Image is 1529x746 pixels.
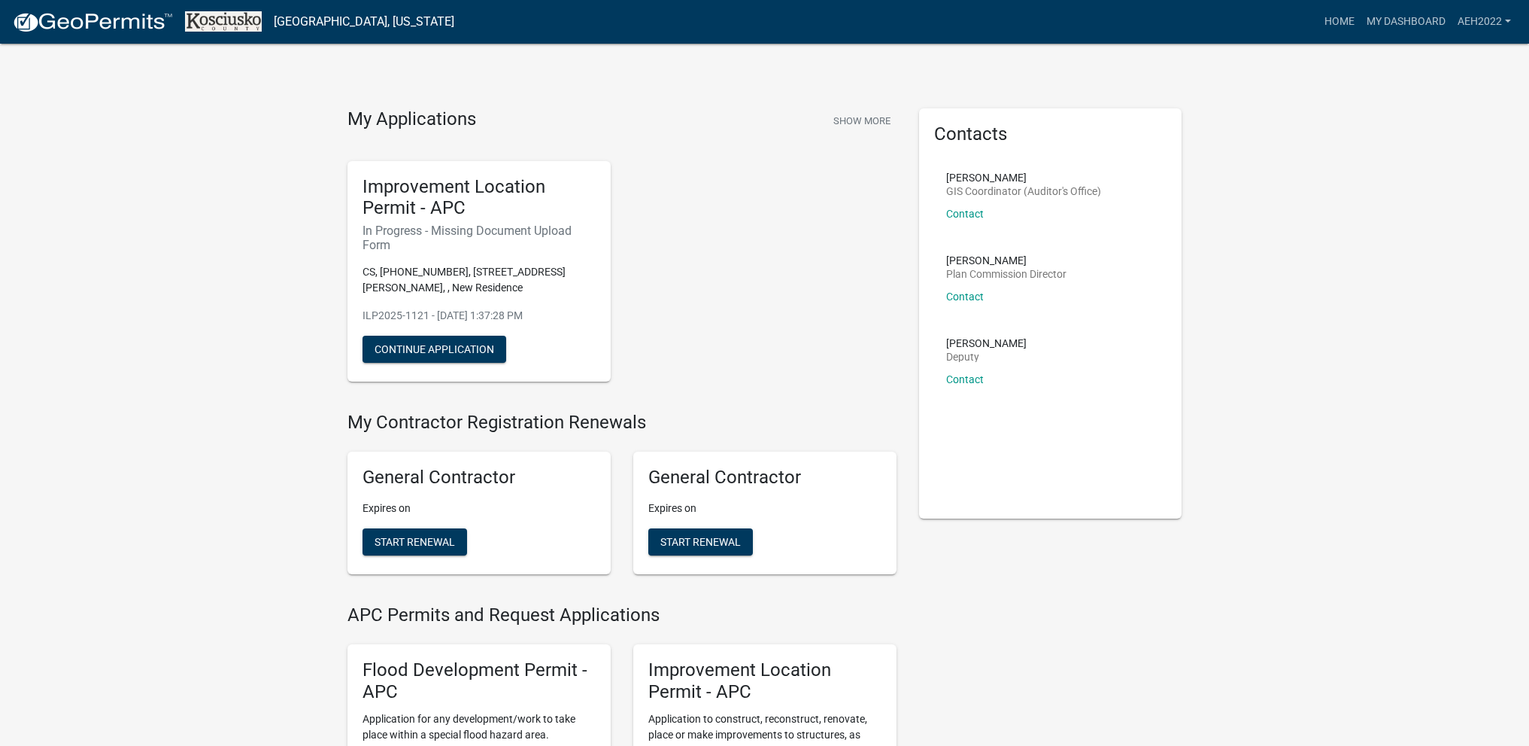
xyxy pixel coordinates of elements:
[363,528,467,556] button: Start Renewal
[946,186,1101,196] p: GIS Coordinator (Auditor's Office)
[946,373,984,385] a: Contact
[1361,8,1452,36] a: My Dashboard
[363,501,596,516] p: Expires on
[946,269,1066,279] p: Plan Commission Director
[347,604,896,626] h4: APC Permits and Request Applications
[660,536,741,548] span: Start Renewal
[185,11,262,32] img: Kosciusko County, Indiana
[946,255,1066,266] p: [PERSON_NAME]
[648,528,753,556] button: Start Renewal
[363,176,596,220] h5: Improvement Location Permit - APC
[1452,8,1517,36] a: AEH2022
[363,659,596,703] h5: Flood Development Permit - APC
[1318,8,1361,36] a: Home
[347,108,476,131] h4: My Applications
[274,9,454,35] a: [GEOGRAPHIC_DATA], [US_STATE]
[375,536,455,548] span: Start Renewal
[946,338,1027,349] p: [PERSON_NAME]
[946,172,1101,183] p: [PERSON_NAME]
[648,501,881,516] p: Expires on
[946,208,984,220] a: Contact
[347,412,896,586] wm-registration-list-section: My Contractor Registration Renewals
[648,467,881,489] h5: General Contractor
[363,308,596,324] p: ILP2025-1121 - [DATE] 1:37:28 PM
[363,711,596,743] p: Application for any development/work to take place within a special flood hazard area.
[934,123,1167,145] h5: Contacts
[648,659,881,703] h5: Improvement Location Permit - APC
[827,108,896,133] button: Show More
[363,467,596,489] h5: General Contractor
[946,291,984,303] a: Contact
[363,336,506,363] button: Continue Application
[363,224,596,252] h6: In Progress - Missing Document Upload Form
[347,412,896,434] h4: My Contractor Registration Renewals
[946,352,1027,362] p: Deputy
[363,264,596,296] p: CS, [PHONE_NUMBER], [STREET_ADDRESS][PERSON_NAME], , New Residence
